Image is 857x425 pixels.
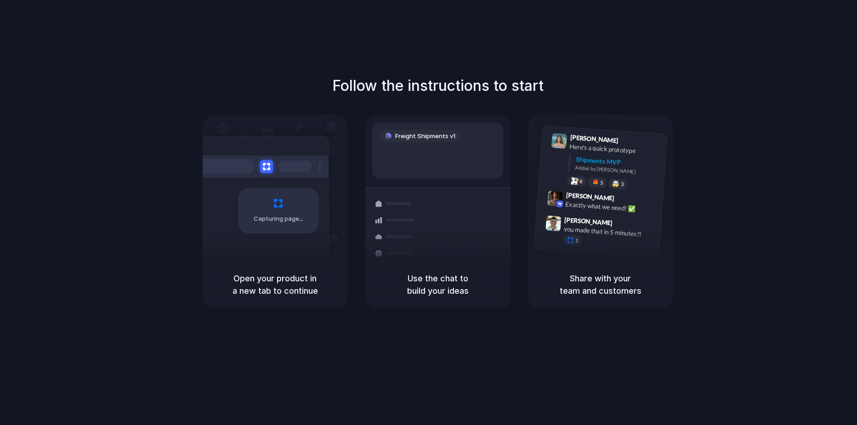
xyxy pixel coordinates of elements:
span: 3 [620,182,624,187]
div: Shipments MVP [575,154,660,169]
div: Here's a quick prototype [569,141,661,157]
div: Added by [PERSON_NAME] [575,164,659,177]
span: 5 [600,180,603,185]
span: [PERSON_NAME] [564,214,613,228]
div: you made that in 5 minutes?! [563,224,655,240]
span: 9:41 AM [621,136,640,147]
span: [PERSON_NAME] [570,132,619,145]
div: Exactly what we need! ✅ [565,199,657,215]
span: Capturing page [254,214,305,224]
h1: Follow the instructions to start [332,75,544,97]
span: 8 [579,179,582,184]
span: 9:47 AM [615,219,634,230]
h5: Use the chat to build your ideas [376,272,499,297]
span: [PERSON_NAME] [566,190,614,203]
h5: Share with your team and customers [539,272,662,297]
div: 🤯 [612,180,619,187]
span: 1 [575,238,578,243]
span: 9:42 AM [617,194,636,205]
h5: Open your product in a new tab to continue [214,272,337,297]
span: Freight Shipments v1 [395,132,455,141]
